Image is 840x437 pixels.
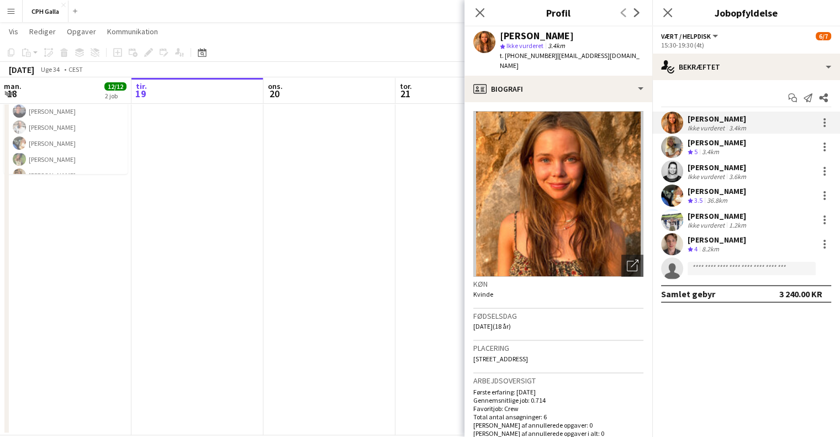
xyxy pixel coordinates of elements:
[400,81,412,91] span: tor.
[25,24,60,39] a: Rediger
[500,51,640,70] span: | [EMAIL_ADDRESS][DOMAIN_NAME]
[661,32,711,40] span: Vært / Helpdisk
[9,27,18,36] span: Vis
[688,221,727,229] div: Ikke vurderet
[4,49,128,234] app-card-role: Crew10/1010:00-18:00 (8t)[PERSON_NAME][DEMOGRAPHIC_DATA][PERSON_NAME][PERSON_NAME][PERSON_NAME][P...
[473,311,643,321] h3: Fødselsdag
[473,388,643,396] p: Første erfaring: [DATE]
[700,245,721,254] div: 8.2km
[103,24,162,39] a: Kommunikation
[688,235,746,245] div: [PERSON_NAME]
[29,27,56,36] span: Rediger
[700,148,721,157] div: 3.4km
[705,196,730,206] div: 36.8km
[661,32,720,40] button: Vært / Helpdisk
[688,186,746,196] div: [PERSON_NAME]
[727,172,748,181] div: 3.6km
[688,211,748,221] div: [PERSON_NAME]
[268,81,283,91] span: ons.
[473,396,643,404] p: Gennemsnitlige job: 0.714
[473,355,528,363] span: [STREET_ADDRESS]
[500,51,557,60] span: t. [PHONE_NUMBER]
[688,162,748,172] div: [PERSON_NAME]
[473,111,643,277] img: Mandskabs avatar eller foto
[816,32,831,40] span: 6/7
[105,92,126,100] div: 2 job
[9,64,34,75] div: [DATE]
[688,124,727,132] div: Ikke vurderet
[506,41,543,50] span: Ikke vurderet
[473,322,511,330] span: [DATE] (18 år)
[688,114,748,124] div: [PERSON_NAME]
[473,404,643,413] p: Favoritjob: Crew
[473,376,643,386] h3: Arbejdsoversigt
[473,290,493,298] span: Kvinde
[67,27,96,36] span: Opgaver
[473,343,643,353] h3: Placering
[36,65,64,73] span: Uge 34
[134,87,147,100] span: 19
[23,1,68,22] button: CPH Galla
[473,421,643,429] p: [PERSON_NAME] af annullerede opgaver: 0
[727,124,748,132] div: 3.4km
[2,87,22,100] span: 18
[473,279,643,289] h3: Køn
[727,221,748,229] div: 1.2km
[694,148,698,156] span: 5
[136,81,147,91] span: tir.
[661,41,831,49] div: 15:30-19:30 (4t)
[266,87,283,100] span: 20
[546,41,567,50] span: 3.4km
[621,255,643,277] div: Åbn foto pop-in
[779,288,822,299] div: 3 240.00 KR
[652,54,840,80] div: Bekræftet
[688,138,746,148] div: [PERSON_NAME]
[398,87,412,100] span: 21
[661,288,715,299] div: Samlet gebyr
[68,65,83,73] div: CEST
[62,24,101,39] a: Opgaver
[464,76,652,102] div: Biografi
[500,31,574,41] div: [PERSON_NAME]
[473,413,643,421] p: Total antal ansøgninger: 6
[694,196,702,204] span: 3.5
[4,81,22,91] span: man.
[652,6,840,20] h3: Jobopfyldelse
[464,6,652,20] h3: Profil
[104,82,126,91] span: 12/12
[688,172,727,181] div: Ikke vurderet
[107,27,158,36] span: Kommunikation
[694,245,698,253] span: 4
[4,24,23,39] a: Vis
